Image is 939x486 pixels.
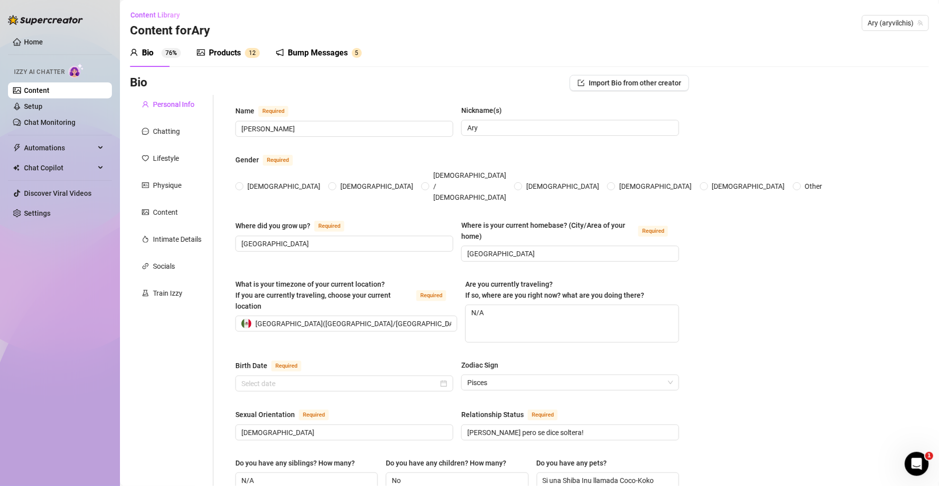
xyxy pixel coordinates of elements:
span: [DEMOGRAPHIC_DATA] [336,181,417,192]
h3: Content for Ary [130,23,210,39]
div: Do you have any siblings? How many? [235,458,355,469]
div: Lifestyle [153,153,179,164]
div: Name [235,105,254,116]
label: Relationship Status [461,409,569,421]
h3: Bio [130,75,147,91]
span: import [578,79,585,86]
sup: 76% [161,48,181,58]
span: Import Bio from other creator [589,79,681,87]
label: Do you have any siblings? How many? [235,458,362,469]
div: Intimate Details [153,234,201,245]
input: Where did you grow up? [241,238,445,249]
div: Physique [153,180,181,191]
input: Relationship Status [467,427,671,438]
input: Do you have any siblings? How many? [241,475,370,486]
input: Do you have any children? How many? [392,475,520,486]
a: Chat Monitoring [24,118,75,126]
a: Settings [24,209,50,217]
span: Required [416,290,446,301]
div: Train Izzy [153,288,182,299]
span: Required [263,155,293,166]
span: heart [142,155,149,162]
div: Bump Messages [288,47,348,59]
span: [DEMOGRAPHIC_DATA] [243,181,324,192]
button: Content Library [130,7,188,23]
img: logo-BBDzfeDw.svg [8,15,83,25]
div: Content [153,207,178,218]
div: Zodiac Sign [461,360,498,371]
span: Required [299,410,329,421]
label: Where is your current homebase? (City/Area of your home) [461,220,679,242]
span: 2 [252,49,256,56]
span: 1 [249,49,252,56]
span: notification [276,48,284,56]
span: Other [801,181,827,192]
span: Required [258,106,288,117]
img: AI Chatter [68,63,84,78]
img: Chat Copilot [13,164,19,171]
span: Required [528,410,558,421]
sup: 5 [352,48,362,58]
div: Chatting [153,126,180,137]
label: Nickname(s) [461,105,509,116]
label: Gender [235,154,304,166]
input: Birth Date [241,378,438,389]
span: team [918,20,924,26]
textarea: N/A [466,305,679,342]
div: Bio [142,47,153,59]
div: Birth Date [235,360,267,371]
a: Discover Viral Videos [24,189,91,197]
input: Do you have any pets? [543,475,671,486]
label: Do you have any children? How many? [386,458,513,469]
div: Sexual Orientation [235,409,295,420]
a: Setup [24,102,42,110]
sup: 12 [245,48,260,58]
input: Name [241,123,445,134]
span: thunderbolt [13,144,21,152]
span: picture [197,48,205,56]
div: Do you have any children? How many? [386,458,506,469]
span: picture [142,209,149,216]
div: Nickname(s) [461,105,502,116]
div: Socials [153,261,175,272]
span: Automations [24,140,95,156]
span: What is your timezone of your current location? If you are currently traveling, choose your curre... [235,280,391,310]
span: Are you currently traveling? If so, where are you right now? what are you doing there? [465,280,644,299]
img: mx [241,319,251,329]
label: Zodiac Sign [461,360,505,371]
div: Products [209,47,241,59]
div: Relationship Status [461,409,524,420]
a: Content [24,86,49,94]
div: Where did you grow up? [235,220,310,231]
div: Personal Info [153,99,194,110]
button: Import Bio from other creator [570,75,689,91]
input: Sexual Orientation [241,427,445,438]
label: Do you have any pets? [537,458,614,469]
input: Where is your current homebase? (City/Area of your home) [467,248,671,259]
span: 5 [355,49,359,56]
span: Ary (aryvilchis) [868,15,923,30]
div: Where is your current homebase? (City/Area of your home) [461,220,634,242]
span: [DEMOGRAPHIC_DATA] [522,181,603,192]
span: user [130,48,138,56]
span: Izzy AI Chatter [14,67,64,77]
span: 1 [926,452,934,460]
span: [DEMOGRAPHIC_DATA] [615,181,696,192]
label: Sexual Orientation [235,409,340,421]
span: Chat Copilot [24,160,95,176]
div: Do you have any pets? [537,458,607,469]
label: Where did you grow up? [235,220,355,232]
span: [DEMOGRAPHIC_DATA] [708,181,789,192]
span: Required [271,361,301,372]
span: Required [314,221,344,232]
a: Home [24,38,43,46]
span: fire [142,236,149,243]
span: idcard [142,182,149,189]
label: Birth Date [235,360,312,372]
span: user [142,101,149,108]
span: Pisces [467,375,673,390]
label: Name [235,105,299,117]
span: experiment [142,290,149,297]
iframe: Intercom live chat [905,452,929,476]
span: [DEMOGRAPHIC_DATA] / [DEMOGRAPHIC_DATA] [429,170,510,203]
